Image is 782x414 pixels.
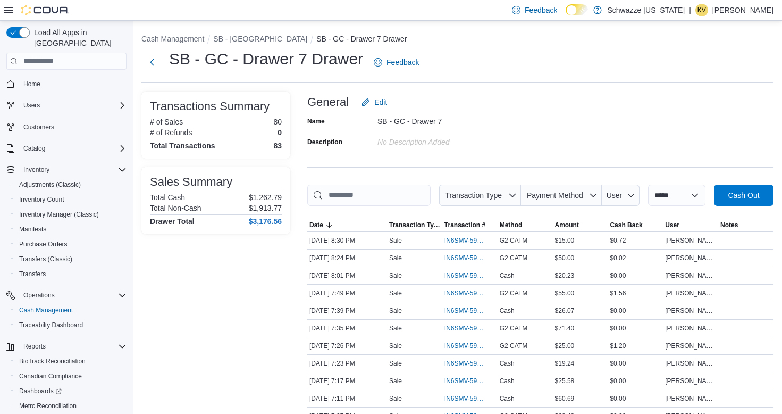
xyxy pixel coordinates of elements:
a: Inventory Manager (Classic) [15,208,103,221]
span: Transfers [19,270,46,278]
p: $1,262.79 [249,193,282,202]
span: [PERSON_NAME] [665,307,716,315]
span: Purchase Orders [19,240,68,249]
span: Metrc Reconciliation [19,402,77,410]
div: $1.20 [608,340,663,352]
a: Dashboards [15,385,66,398]
span: Cash [500,394,515,403]
span: User [665,221,679,229]
span: IN6SMV-5943070 [444,271,485,280]
button: Transaction Type [439,185,521,206]
span: Cash [500,377,515,385]
h3: General [307,96,349,109]
span: $26.07 [555,307,575,315]
div: $0.00 [608,392,663,405]
a: Canadian Compliance [15,370,86,383]
div: SB - GC - Drawer 7 [377,113,520,126]
span: Transfers [15,268,127,280]
span: Edit [374,97,387,107]
p: Sale [389,271,402,280]
span: Dashboards [19,387,62,395]
button: BioTrack Reconciliation [11,354,131,369]
span: $19.24 [555,359,575,368]
a: Adjustments (Classic) [15,178,85,191]
button: Inventory Count [11,192,131,207]
span: $60.69 [555,394,575,403]
span: KV [697,4,706,16]
p: Sale [389,307,402,315]
a: Cash Management [15,304,77,317]
div: No Description added [377,134,520,146]
button: Reports [2,339,131,354]
nav: An example of EuiBreadcrumbs [141,34,773,46]
button: IN6SMV-5943018 [444,287,495,300]
span: Home [23,80,40,88]
span: Manifests [19,225,46,234]
div: $0.00 [608,269,663,282]
button: IN6SMV-5943163 [444,252,495,264]
span: Traceabilty Dashboard [15,319,127,332]
button: Reports [19,340,50,353]
span: Cash Out [728,190,759,201]
h6: # of Refunds [150,128,192,137]
button: Inventory Manager (Classic) [11,207,131,222]
button: SB - [GEOGRAPHIC_DATA] [213,35,307,43]
div: [DATE] 7:49 PM [307,287,387,300]
span: Cash [500,271,515,280]
span: [PERSON_NAME] [665,271,716,280]
button: IN6SMV-5943184 [444,234,495,247]
h6: Total Non-Cash [150,204,201,212]
span: G2 CATM [500,342,527,350]
button: Catalog [2,141,131,156]
span: IN6SMV-5942919 [444,342,485,350]
span: [PERSON_NAME] [665,324,716,333]
div: $0.00 [608,375,663,387]
span: Inventory Count [19,195,64,204]
p: Sale [389,254,402,262]
span: Customers [23,123,54,131]
div: [DATE] 7:35 PM [307,322,387,335]
p: 0 [278,128,282,137]
div: $1.56 [608,287,663,300]
button: Catalog [19,142,49,155]
span: Reports [19,340,127,353]
a: Transfers [15,268,50,280]
button: Traceabilty Dashboard [11,318,131,333]
h6: Total Cash [150,193,185,202]
button: Payment Method [521,185,602,206]
span: Users [23,101,40,110]
button: Users [2,98,131,113]
div: [DATE] 8:01 PM [307,269,387,282]
span: IN6SMV-5942911 [444,359,485,368]
span: $55.00 [555,289,575,297]
span: IN6SMV-5942961 [444,324,485,333]
div: [DATE] 7:23 PM [307,357,387,370]
button: IN6SMV-5942856 [444,392,495,405]
button: Canadian Compliance [11,369,131,384]
button: IN6SMV-5942979 [444,304,495,317]
button: Transaction Type [387,219,442,231]
p: $1,913.77 [249,204,282,212]
a: BioTrack Reconciliation [15,355,90,368]
p: Sale [389,289,402,297]
span: Transaction Type [445,191,502,200]
h4: $3,176.56 [249,217,282,226]
span: $50.00 [555,254,575,262]
span: Customers [19,120,127,134]
span: Transfers (Classic) [19,255,72,263]
button: Method [498,219,553,231]
div: [DATE] 7:26 PM [307,340,387,352]
p: [PERSON_NAME] [712,4,773,16]
button: Cash Management [141,35,204,43]
span: IN6SMV-5943163 [444,254,485,262]
span: Canadian Compliance [15,370,127,383]
span: [PERSON_NAME] [665,394,716,403]
h4: 83 [273,142,282,150]
div: $0.00 [608,357,663,370]
button: Home [2,76,131,92]
div: $0.02 [608,252,663,264]
button: Notes [718,219,773,231]
a: Traceabilty Dashboard [15,319,87,332]
span: $25.00 [555,342,575,350]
